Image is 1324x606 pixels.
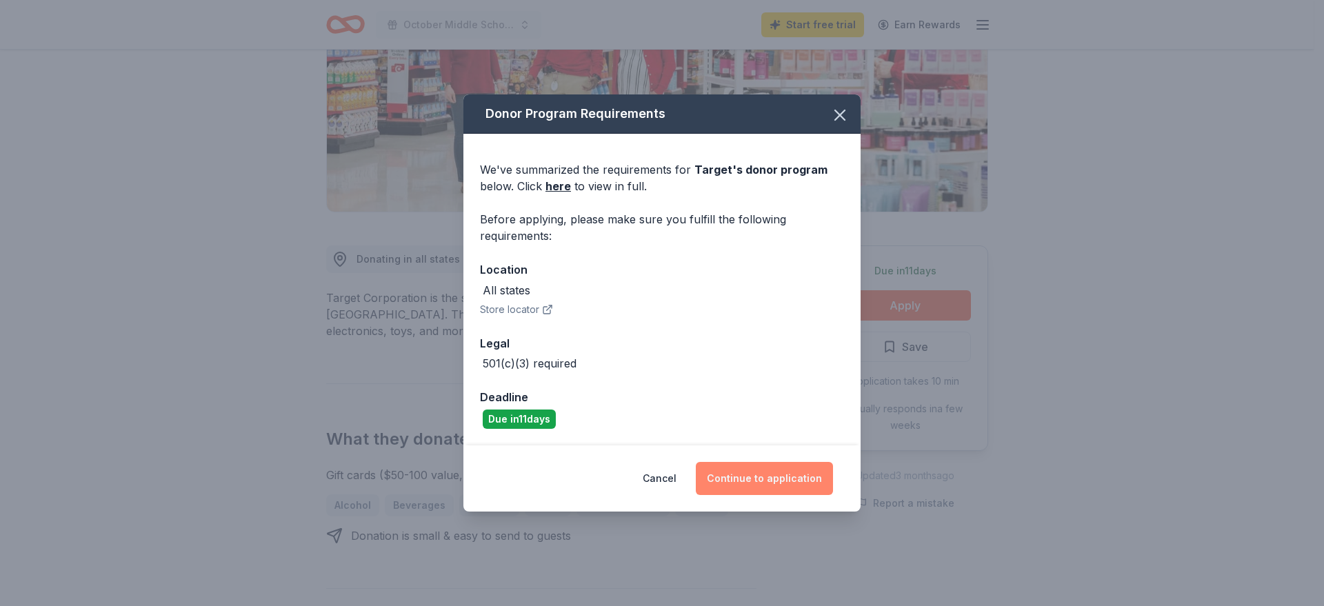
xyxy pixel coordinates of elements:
button: Store locator [480,301,553,318]
span: Target 's donor program [694,163,827,176]
div: Legal [480,334,844,352]
a: here [545,178,571,194]
div: All states [483,282,530,299]
div: Location [480,261,844,279]
div: Donor Program Requirements [463,94,861,134]
button: Continue to application [696,462,833,495]
div: Before applying, please make sure you fulfill the following requirements: [480,211,844,244]
div: 501(c)(3) required [483,355,576,372]
div: Due in 11 days [483,410,556,429]
div: Deadline [480,388,844,406]
button: Cancel [643,462,676,495]
div: We've summarized the requirements for below. Click to view in full. [480,161,844,194]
